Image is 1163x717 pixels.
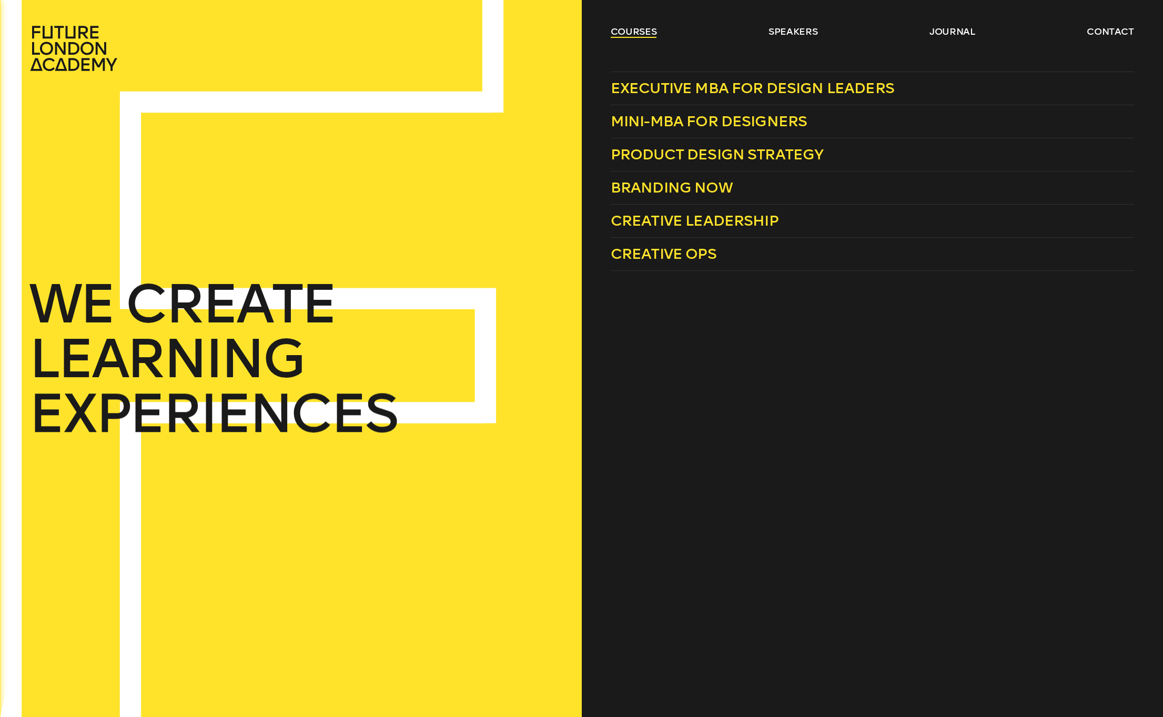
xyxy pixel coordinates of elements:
span: Product Design Strategy [611,146,824,163]
a: contact [1087,25,1134,38]
span: Creative Ops [611,245,716,262]
a: Creative Leadership [611,205,1134,238]
a: courses [611,25,657,38]
a: Product Design Strategy [611,138,1134,171]
a: Executive MBA for Design Leaders [611,72,1134,105]
span: Executive MBA for Design Leaders [611,79,894,97]
span: Creative Leadership [611,212,778,229]
a: speakers [768,25,817,38]
a: Branding Now [611,171,1134,205]
span: Branding Now [611,179,733,196]
a: Mini-MBA for Designers [611,105,1134,138]
a: Creative Ops [611,238,1134,271]
span: Mini-MBA for Designers [611,113,807,130]
a: journal [929,25,975,38]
